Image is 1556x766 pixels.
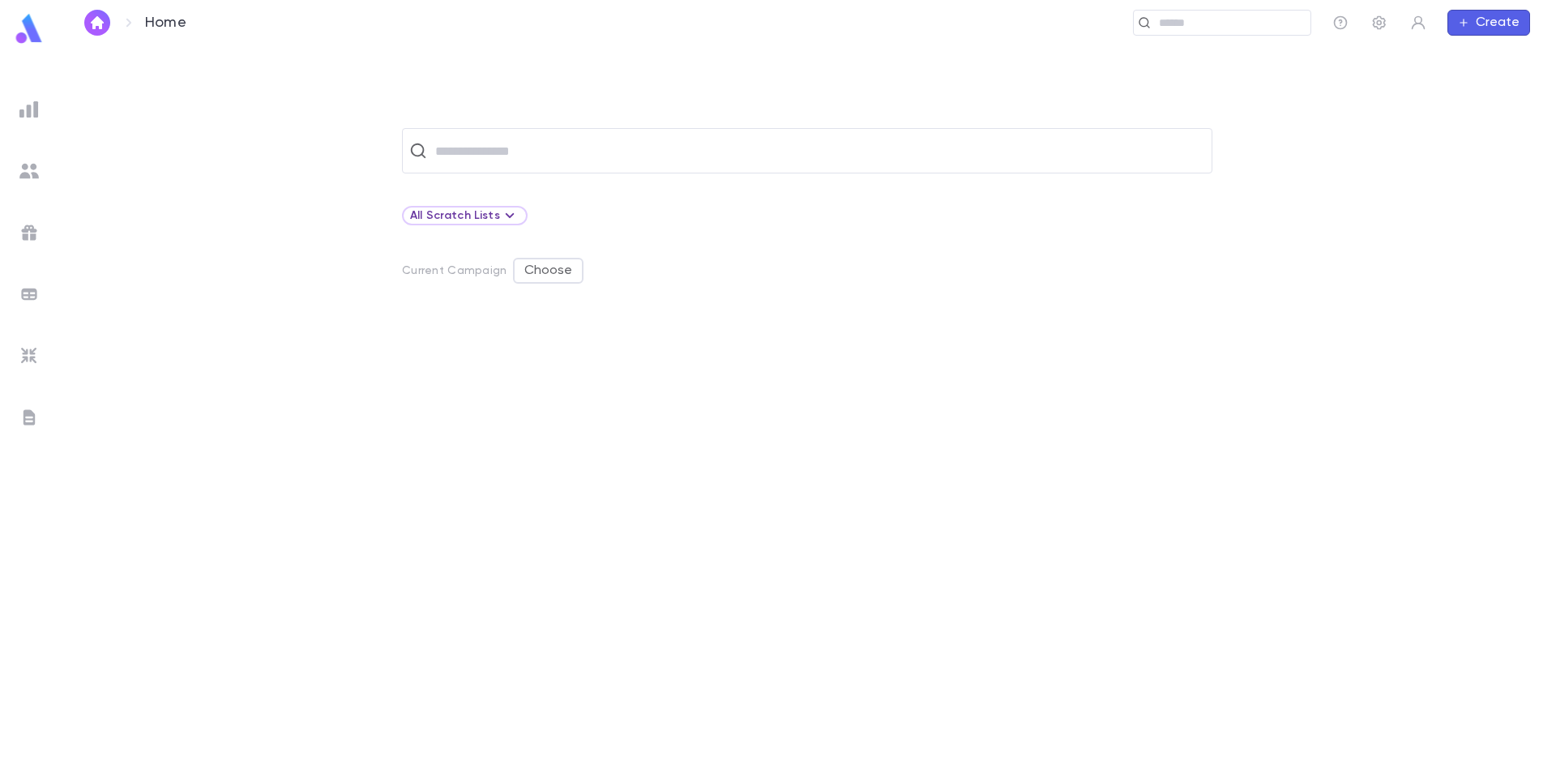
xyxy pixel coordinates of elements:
img: letters_grey.7941b92b52307dd3b8a917253454ce1c.svg [19,408,39,427]
img: batches_grey.339ca447c9d9533ef1741baa751efc33.svg [19,285,39,304]
img: reports_grey.c525e4749d1bce6a11f5fe2a8de1b229.svg [19,100,39,119]
img: imports_grey.530a8a0e642e233f2baf0ef88e8c9fcb.svg [19,346,39,366]
img: students_grey.60c7aba0da46da39d6d829b817ac14fc.svg [19,161,39,181]
img: home_white.a664292cf8c1dea59945f0da9f25487c.svg [88,16,107,29]
div: All Scratch Lists [410,206,519,225]
img: campaigns_grey.99e729a5f7ee94e3726e6486bddda8f1.svg [19,223,39,242]
div: All Scratch Lists [402,206,528,225]
img: logo [13,13,45,45]
p: Home [145,14,186,32]
p: Current Campaign [402,264,507,277]
button: Choose [513,258,583,284]
button: Create [1447,10,1530,36]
